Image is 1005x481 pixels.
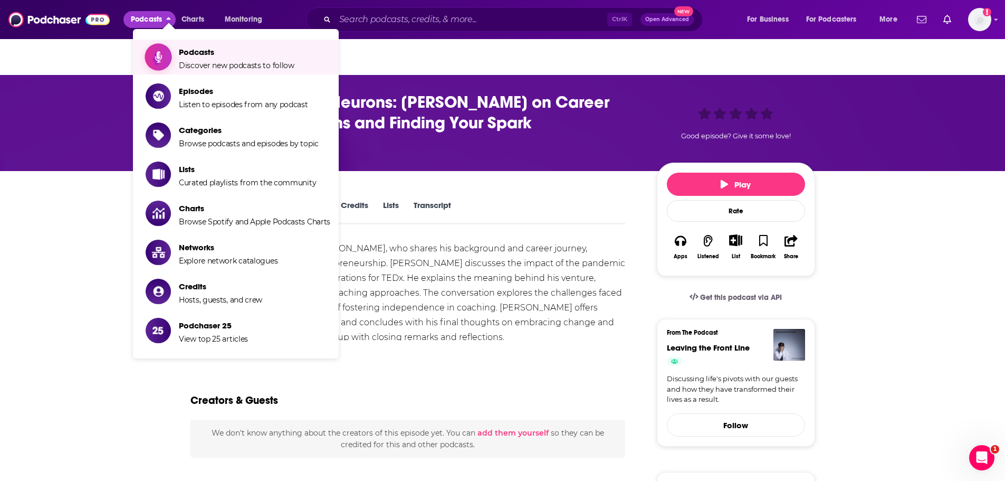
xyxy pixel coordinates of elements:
button: Bookmark [750,228,777,266]
span: Episodes [179,86,308,96]
span: Open Advanced [645,17,689,22]
span: Discover new podcasts to follow [179,61,294,70]
div: [PERSON_NAME] introduces [PERSON_NAME], who shares his background and career journey, highlightin... [190,241,626,345]
div: List [732,253,740,260]
span: Podchaser 25 [179,320,248,331]
div: Share [784,253,798,260]
a: Leaving the Front Line [667,343,750,353]
button: Show More Button [725,234,746,246]
span: Explore network catalogues [179,256,277,266]
span: Charts [179,203,330,213]
button: Share [777,228,805,266]
div: Show More ButtonList [722,228,749,266]
button: Show profile menu [968,8,991,31]
button: Follow [667,413,805,437]
div: Search podcasts, credits, & more... [316,7,713,32]
a: Show notifications dropdown [913,11,931,29]
svg: Add a profile image [983,8,991,16]
a: Show notifications dropdown [939,11,955,29]
span: Podcasts [179,47,294,57]
div: Bookmark [751,253,776,260]
span: Networks [179,242,277,252]
input: Search podcasts, credits, & more... [335,11,607,28]
div: Apps [674,253,687,260]
span: Get this podcast via API [700,293,782,302]
span: Hosts, guests, and crew [179,295,262,305]
img: User Profile [968,8,991,31]
span: New [674,6,693,16]
span: Good episode? Give it some love! [681,132,791,140]
button: open menu [799,11,872,28]
button: add them yourself [477,429,549,437]
span: Credits [179,281,262,291]
div: Listened [697,253,719,260]
span: Charts [181,12,204,27]
span: Play [721,180,751,190]
button: Open AdvancedNew [640,13,694,26]
span: Podcasts [131,12,162,27]
button: Play [667,173,805,196]
iframe: Intercom live chat [969,445,994,470]
a: Lists [383,200,399,224]
div: Rate [667,200,805,222]
span: Browse Spotify and Apple Podcasts Charts [179,217,330,227]
button: open menu [217,11,276,28]
button: Listened [694,228,722,266]
span: Categories [179,125,319,135]
a: Discussing life's pivots with our guests and how they have transformed their lives as a result. [667,374,805,405]
span: Ctrl K [607,13,632,26]
span: 1 [991,445,999,454]
h3: From The Podcast [667,329,797,336]
span: View top 25 articles [179,334,248,344]
span: More [879,12,897,27]
a: Transcript [414,200,451,224]
span: Monitoring [225,12,262,27]
span: For Podcasters [806,12,857,27]
img: Leaving the Front Line [773,329,805,361]
a: Leaving the Front LineEpisode from the podcastLeaving the Front Line [190,44,815,69]
span: Logged in as gabrielle.gantz [968,8,991,31]
span: Browse podcasts and episodes by topic [179,139,319,148]
span: Curated playlists from the community [179,178,316,187]
h2: Creators & Guests [190,394,278,407]
span: Lists [179,164,316,174]
button: close menu [123,11,176,28]
span: For Business [747,12,789,27]
a: Charts [175,11,210,28]
h1: Ignited Neurons: Utkarsh Narang on Career Transitions and Finding Your Spark [271,92,640,133]
img: Podchaser - Follow, Share and Rate Podcasts [8,10,110,30]
button: open menu [872,11,911,28]
span: Listen to episodes from any podcast [179,100,308,109]
button: Apps [667,228,694,266]
span: We don't know anything about the creators of this episode yet . You can so they can be credited f... [212,428,604,449]
a: Get this podcast via API [681,285,791,310]
button: open menu [740,11,802,28]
